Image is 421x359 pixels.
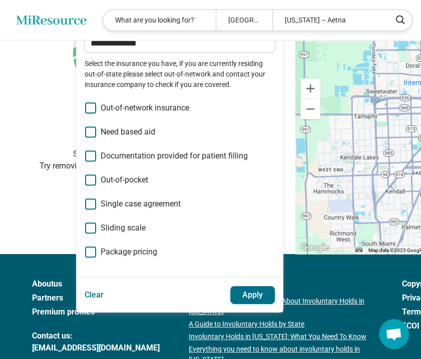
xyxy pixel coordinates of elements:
a: A Guide to Involuntary Holds by State [189,319,373,329]
span: Out-of-network insurance [101,102,189,114]
div: [GEOGRAPHIC_DATA] [216,10,272,30]
p: Select the insurance you have, if you are currently residing out-of-state please select out-of-ne... [85,58,275,90]
div: Open chat [379,319,409,349]
button: Zoom in [300,78,320,98]
span: Single case agreement [101,198,181,210]
a: Open this area in Google Maps (opens a new window) [298,241,331,254]
a: Premium profiles [32,306,160,318]
img: Google [298,241,331,254]
h2: Let's try again [12,120,283,142]
a: Partners [32,292,160,304]
button: Clear [85,286,104,304]
div: What are you looking for? [103,10,216,30]
button: Keyboard shortcuts [355,247,362,252]
a: [EMAIL_ADDRESS][DOMAIN_NAME] [32,342,160,354]
p: Sorry, your search didn’t return any results. Try removing filters or changing location to see mo... [12,148,283,172]
button: Apply [230,286,275,304]
span: Need based aid [101,126,155,138]
span: Out-of-pocket [101,174,148,186]
span: Contact us: [32,330,160,342]
span: Package pricing [101,246,157,258]
div: [US_STATE] – Aetna [272,10,385,30]
span: Documentation provided for patient filling [101,150,248,162]
span: Sliding scale [101,222,146,234]
a: Aboutus [32,278,160,290]
a: Involuntary Holds in [US_STATE]: What You Need To Know [189,331,373,342]
button: Zoom out [300,99,320,119]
